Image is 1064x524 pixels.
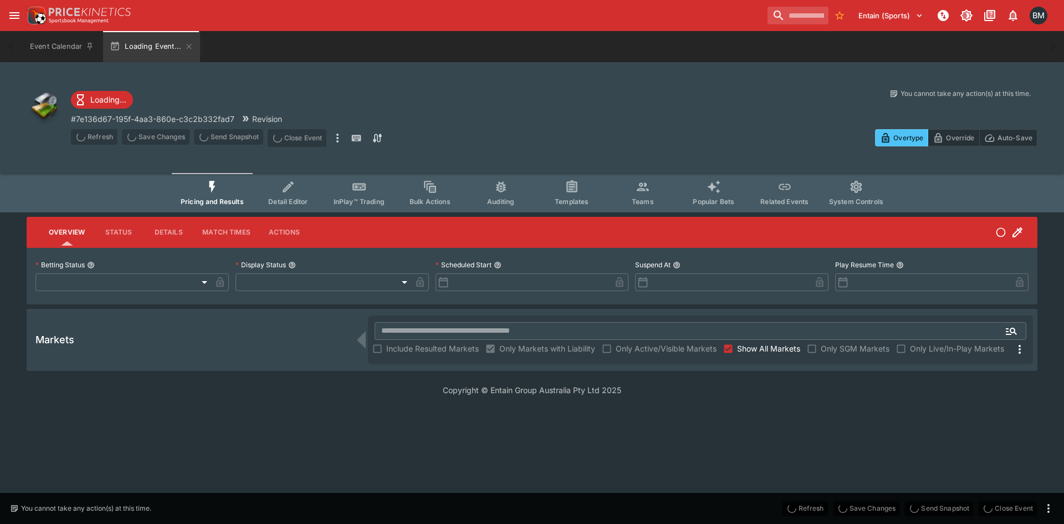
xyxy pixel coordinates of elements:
[1042,502,1055,515] button: more
[181,197,244,206] span: Pricing and Results
[693,197,734,206] span: Popular Bets
[1026,3,1051,28] button: Byron Monk
[35,260,85,269] p: Betting Status
[632,197,654,206] span: Teams
[835,260,894,269] p: Play Resume Time
[980,6,1000,26] button: Documentation
[236,260,286,269] p: Display Status
[616,343,717,354] span: Only Active/Visible Markets
[49,8,131,16] img: PriceKinetics
[768,7,828,24] input: search
[928,129,979,146] button: Override
[821,343,889,354] span: Only SGM Markets
[35,333,74,346] h5: Markets
[21,503,151,513] p: You cannot take any action(s) at this time.
[499,343,595,354] span: Only Markets with Liability
[933,6,953,26] button: NOT Connected to PK
[252,113,282,125] p: Revision
[893,132,923,144] p: Overtype
[555,197,589,206] span: Templates
[334,197,385,206] span: InPlay™ Trading
[49,18,109,23] img: Sportsbook Management
[288,261,296,269] button: Display Status
[494,261,502,269] button: Scheduled Start
[172,173,892,212] div: Event type filters
[94,219,144,246] button: Status
[1013,343,1026,356] svg: More
[27,89,62,124] img: other.png
[829,197,883,206] span: System Controls
[956,6,976,26] button: Toggle light/dark mode
[1003,6,1023,26] button: Notifications
[760,197,809,206] span: Related Events
[1001,321,1021,341] button: Open
[910,343,1004,354] span: Only Live/In-Play Markets
[896,261,904,269] button: Play Resume Time
[487,197,514,206] span: Auditing
[673,261,681,269] button: Suspend At
[40,219,94,246] button: Overview
[875,129,928,146] button: Overtype
[87,261,95,269] button: Betting Status
[386,343,479,354] span: Include Resulted Markets
[23,31,101,62] button: Event Calendar
[997,132,1032,144] p: Auto-Save
[71,113,234,125] p: Copy To Clipboard
[331,129,344,147] button: more
[946,132,974,144] p: Override
[410,197,451,206] span: Bulk Actions
[852,7,930,24] button: Select Tenant
[635,260,671,269] p: Suspend At
[1030,7,1047,24] div: Byron Monk
[875,129,1037,146] div: Start From
[24,4,47,27] img: PriceKinetics Logo
[737,343,800,354] span: Show All Markets
[90,94,126,105] p: Loading...
[979,129,1037,146] button: Auto-Save
[103,31,200,62] button: Loading Event...
[268,197,308,206] span: Detail Editor
[901,89,1031,99] p: You cannot take any action(s) at this time.
[436,260,492,269] p: Scheduled Start
[831,7,848,24] button: No Bookmarks
[4,6,24,26] button: open drawer
[259,219,309,246] button: Actions
[193,219,259,246] button: Match Times
[144,219,193,246] button: Details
